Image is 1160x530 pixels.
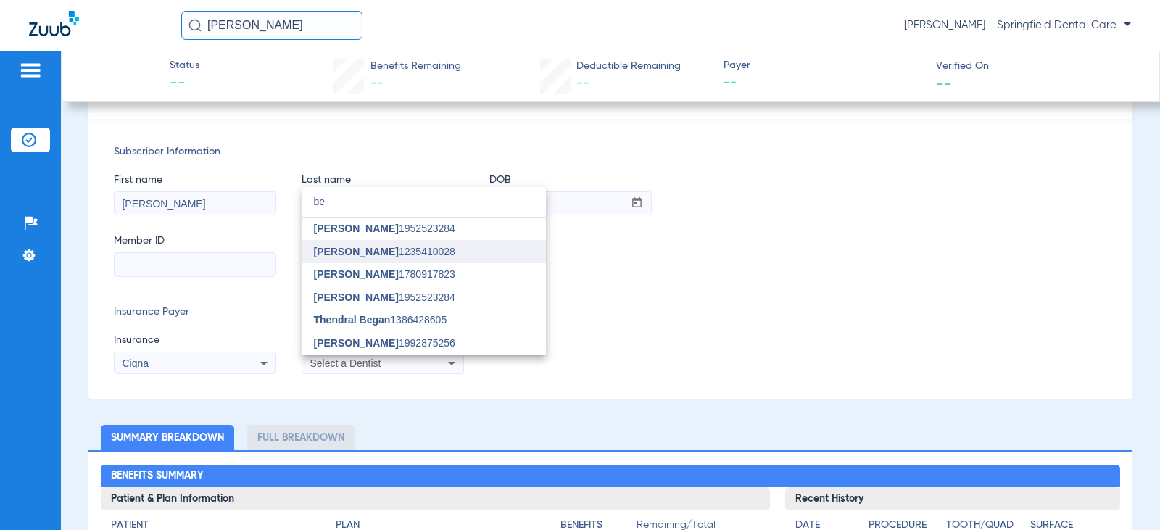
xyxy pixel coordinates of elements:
span: 1386428605 [314,315,447,325]
span: 1952523284 [314,223,455,233]
span: 1992875256 [314,338,455,348]
input: dropdown search [302,187,546,217]
span: [PERSON_NAME] [314,337,399,349]
span: [PERSON_NAME] [314,268,399,280]
span: 1780917823 [314,269,455,279]
span: Thendral Began [314,314,391,326]
span: 1235410028 [314,247,455,257]
span: 1952523284 [314,292,455,302]
span: [PERSON_NAME] [314,223,399,234]
span: [PERSON_NAME] [314,246,399,257]
span: [PERSON_NAME] [314,291,399,303]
